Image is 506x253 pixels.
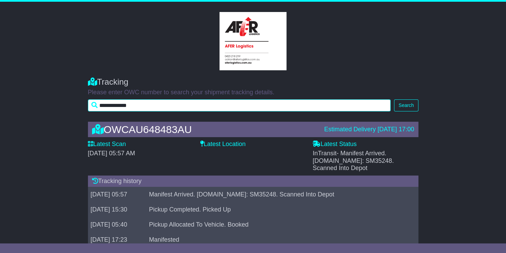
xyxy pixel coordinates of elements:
[220,12,286,70] img: GetCustomerLogo
[324,126,414,133] div: Estimated Delivery [DATE] 17:00
[88,176,418,187] div: Tracking history
[88,217,146,232] td: [DATE] 05:40
[313,150,394,171] span: - Manifest Arrived. [DOMAIN_NAME]: SM35248. Scanned Into Depot
[146,187,411,202] td: Manifest Arrived. [DOMAIN_NAME]: SM35248. Scanned Into Depot
[88,77,418,87] div: Tracking
[88,141,126,148] label: Latest Scan
[146,232,411,248] td: Manifested
[146,217,411,232] td: Pickup Allocated To Vehicle. Booked
[313,150,394,171] span: InTransit
[88,232,146,248] td: [DATE] 17:23
[88,89,418,96] p: Please enter OWC number to search your shipment tracking details.
[88,202,146,217] td: [DATE] 15:30
[89,124,321,135] div: OWCAU648483AU
[313,141,357,148] label: Latest Status
[394,99,418,111] button: Search
[200,141,246,148] label: Latest Location
[146,202,411,217] td: Pickup Completed. Picked Up
[88,150,135,157] span: [DATE] 05:57 AM
[88,187,146,202] td: [DATE] 05:57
